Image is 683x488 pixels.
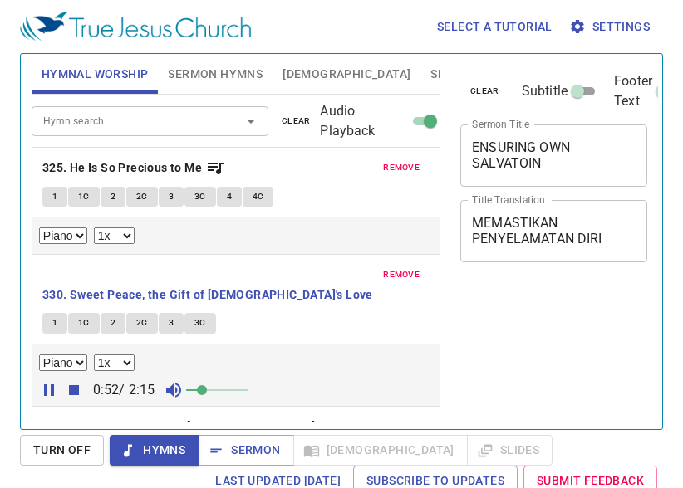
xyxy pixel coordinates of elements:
textarea: ENSURING OWN SALVATOIN [472,139,636,171]
span: clear [282,114,311,129]
span: 2C [136,315,148,330]
span: 1 [52,315,57,330]
button: Settings [566,12,656,42]
button: clear [272,111,321,131]
span: 4 [227,189,232,204]
span: clear [470,84,499,99]
select: Select Track [39,227,87,244]
iframe: from-child [454,280,612,426]
button: Hymns [110,435,199,466]
span: Select a tutorial [437,17,553,37]
span: Turn Off [33,440,91,461]
span: Footer Text [614,71,652,111]
span: Hymnal Worship [42,64,149,85]
button: remove [373,265,430,285]
span: Audio Playback [320,101,407,141]
select: Select Track [39,354,87,371]
button: 1 [42,313,67,333]
span: remove [383,267,420,282]
button: remove [373,417,430,437]
button: 3 [159,187,184,207]
button: 1C [68,313,100,333]
b: 325. He Is So Precious to Me [42,158,202,178]
button: 3C [184,313,216,333]
span: 4C [253,189,264,204]
span: Settings [572,17,650,37]
button: 325. He Is So Precious to Me [42,158,226,178]
span: Slides [430,64,469,85]
span: 1C [78,189,90,204]
span: 3C [194,189,206,204]
span: remove [383,160,420,175]
b: 330. Sweet Peace, the Gift of [DEMOGRAPHIC_DATA]'s Love [42,285,373,305]
span: 1C [78,315,90,330]
button: 1C [68,187,100,207]
button: 330. Sweet Peace, the Gift of [DEMOGRAPHIC_DATA]'s Love [42,285,376,305]
span: Sermon [211,440,280,461]
button: Sermon [198,435,293,466]
button: 4C [243,187,274,207]
span: 2C [136,189,148,204]
button: Open [239,110,263,133]
span: Hymns [123,440,185,461]
button: 2 [101,187,125,207]
button: 1 [42,187,67,207]
span: [DEMOGRAPHIC_DATA] [283,64,410,85]
p: 0:52 / 2:15 [86,380,162,400]
select: Playback Rate [94,354,135,371]
b: 379. Turn Your Eyes upon [DEMOGRAPHIC_DATA] [42,417,315,437]
span: 2 [111,315,115,330]
button: 2 [101,313,125,333]
textarea: MEMASTIKAN PENYELAMATAN DIRI [472,215,636,246]
button: Select a tutorial [430,12,559,42]
button: clear [460,81,509,101]
span: Subtitle [522,81,568,101]
span: 3 [169,189,174,204]
span: 3 [169,315,174,330]
span: 3C [194,315,206,330]
span: 2 [111,189,115,204]
button: 3C [184,187,216,207]
button: Turn Off [20,435,104,466]
button: 2C [126,313,158,333]
select: Playback Rate [94,227,135,244]
button: 4 [217,187,242,207]
span: remove [383,419,420,434]
button: 3 [159,313,184,333]
span: 1 [52,189,57,204]
span: Sermon Hymns [168,64,263,85]
button: 379. Turn Your Eyes upon [DEMOGRAPHIC_DATA] [42,417,339,437]
img: True Jesus Church [20,12,251,41]
button: remove [373,158,430,178]
button: 2C [126,187,158,207]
